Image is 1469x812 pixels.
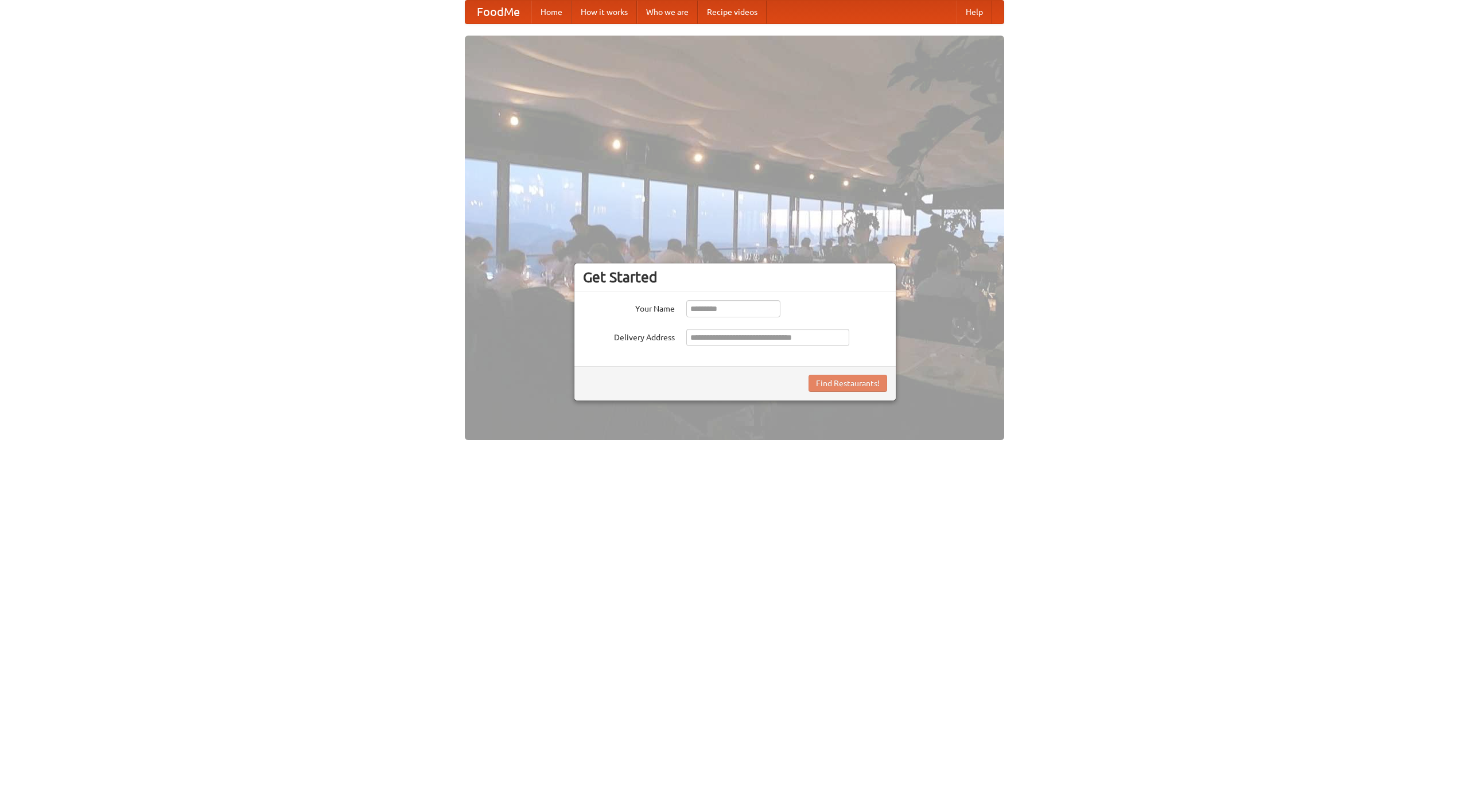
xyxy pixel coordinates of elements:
button: Find Restaurants! [809,375,887,392]
a: Who we are [637,1,698,24]
a: Recipe videos [698,1,767,24]
h3: Get Started [583,269,887,286]
label: Your Name [583,300,675,314]
a: FoodMe [465,1,531,24]
a: Help [957,1,992,24]
label: Delivery Address [583,329,675,343]
a: Home [531,1,572,24]
a: How it works [572,1,637,24]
